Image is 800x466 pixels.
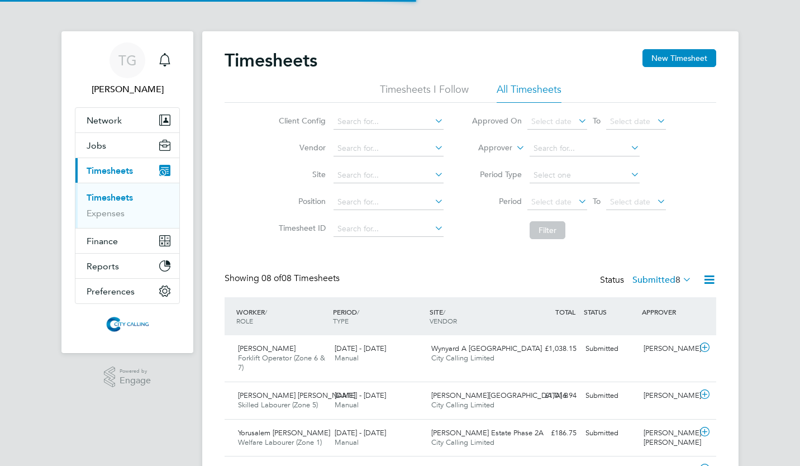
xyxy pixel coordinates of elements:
[75,108,179,132] button: Network
[261,273,340,284] span: 08 Timesheets
[639,424,697,452] div: [PERSON_NAME] [PERSON_NAME]
[639,387,697,405] div: [PERSON_NAME]
[675,274,680,286] span: 8
[334,221,444,237] input: Search for...
[530,141,640,156] input: Search for...
[75,42,180,96] a: TG[PERSON_NAME]
[523,387,581,405] div: £1,016.94
[334,194,444,210] input: Search for...
[75,254,179,278] button: Reports
[472,196,522,206] label: Period
[530,221,565,239] button: Filter
[335,353,359,363] span: Manual
[427,302,523,331] div: SITE
[87,140,106,151] span: Jobs
[600,273,694,288] div: Status
[234,302,330,331] div: WORKER
[581,302,639,322] div: STATUS
[431,353,494,363] span: City Calling Limited
[472,116,522,126] label: Approved On
[497,83,561,103] li: All Timesheets
[430,316,457,325] span: VENDOR
[104,367,151,388] a: Powered byEngage
[118,53,137,68] span: TG
[330,302,427,331] div: PERIOD
[225,273,342,284] div: Showing
[523,424,581,443] div: £186.75
[238,344,296,353] span: [PERSON_NAME]
[531,197,572,207] span: Select date
[639,302,697,322] div: APPROVER
[265,307,267,316] span: /
[335,400,359,410] span: Manual
[61,31,193,353] nav: Main navigation
[75,83,180,96] span: Toby Gibbs
[335,428,386,438] span: [DATE] - [DATE]
[75,158,179,183] button: Timesheets
[472,169,522,179] label: Period Type
[431,428,544,438] span: [PERSON_NAME] Estate Phase 2A
[610,197,650,207] span: Select date
[610,116,650,126] span: Select date
[462,142,512,154] label: Approver
[120,376,151,386] span: Engage
[333,316,349,325] span: TYPE
[275,142,326,153] label: Vendor
[275,116,326,126] label: Client Config
[581,387,639,405] div: Submitted
[75,183,179,228] div: Timesheets
[335,438,359,447] span: Manual
[380,83,469,103] li: Timesheets I Follow
[236,316,253,325] span: ROLE
[87,165,133,176] span: Timesheets
[443,307,445,316] span: /
[531,116,572,126] span: Select date
[238,391,355,400] span: [PERSON_NAME] [PERSON_NAME]
[334,141,444,156] input: Search for...
[275,223,326,233] label: Timesheet ID
[523,340,581,358] div: £1,038.15
[103,315,151,333] img: citycalling-logo-retina.png
[431,400,494,410] span: City Calling Limited
[334,168,444,183] input: Search for...
[87,286,135,297] span: Preferences
[632,274,692,286] label: Submitted
[120,367,151,376] span: Powered by
[431,438,494,447] span: City Calling Limited
[275,169,326,179] label: Site
[87,192,133,203] a: Timesheets
[335,391,386,400] span: [DATE] - [DATE]
[581,340,639,358] div: Submitted
[555,307,575,316] span: TOTAL
[75,279,179,303] button: Preferences
[639,340,697,358] div: [PERSON_NAME]
[225,49,317,72] h2: Timesheets
[589,194,604,208] span: To
[238,400,318,410] span: Skilled Labourer (Zone 5)
[261,273,282,284] span: 08 of
[589,113,604,128] span: To
[87,236,118,246] span: Finance
[238,438,322,447] span: Welfare Labourer (Zone 1)
[357,307,359,316] span: /
[75,315,180,333] a: Go to home page
[75,133,179,158] button: Jobs
[87,115,122,126] span: Network
[275,196,326,206] label: Position
[238,428,330,438] span: Yorusalem [PERSON_NAME]
[334,114,444,130] input: Search for...
[581,424,639,443] div: Submitted
[642,49,716,67] button: New Timesheet
[530,168,640,183] input: Select one
[75,229,179,253] button: Finance
[431,344,542,353] span: Wynyard A [GEOGRAPHIC_DATA]
[238,353,325,372] span: Forklift Operator (Zone 6 & 7)
[431,391,568,400] span: [PERSON_NAME][GEOGRAPHIC_DATA] 8
[87,208,125,218] a: Expenses
[335,344,386,353] span: [DATE] - [DATE]
[87,261,119,272] span: Reports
